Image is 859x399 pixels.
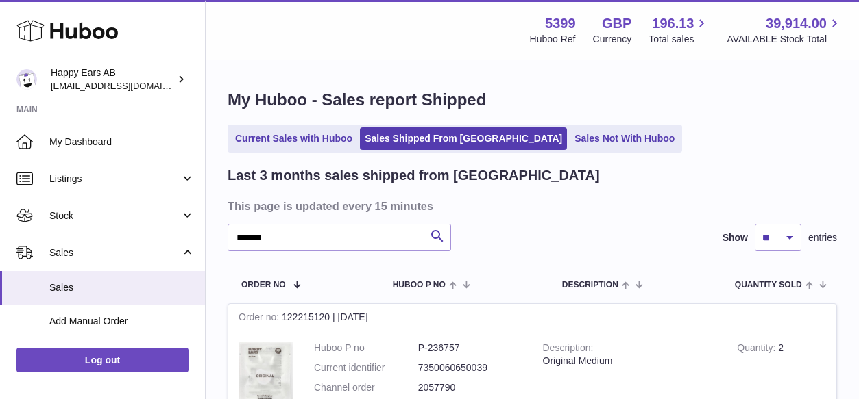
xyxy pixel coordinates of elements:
a: Sales Not With Huboo [570,127,679,150]
div: Huboo Ref [530,33,576,46]
h3: This page is updated every 15 minutes [228,198,834,214]
div: Original Medium [543,355,717,368]
img: 3pl@happyearsearplugs.com [16,69,37,90]
span: [EMAIL_ADDRESS][DOMAIN_NAME] [51,80,202,91]
span: 39,914.00 [766,14,827,33]
span: Add Manual Order [49,315,195,328]
dt: Current identifier [314,361,418,374]
span: Huboo P no [393,281,446,289]
label: Show [723,231,748,244]
span: Sales [49,246,180,259]
strong: GBP [602,14,631,33]
div: Currency [593,33,632,46]
span: Stock [49,209,180,222]
a: 39,914.00 AVAILABLE Stock Total [727,14,843,46]
span: Listings [49,172,180,185]
a: Sales Shipped From [GEOGRAPHIC_DATA] [360,127,567,150]
strong: Order no [239,311,282,326]
h2: Last 3 months sales shipped from [GEOGRAPHIC_DATA] [228,166,600,185]
span: Total sales [649,33,710,46]
span: My Dashboard [49,136,195,149]
span: AVAILABLE Stock Total [727,33,843,46]
span: Quantity Sold [735,281,802,289]
a: 196.13 Total sales [649,14,710,46]
div: 122215120 | [DATE] [228,304,836,331]
a: Current Sales with Huboo [230,127,357,150]
span: entries [808,231,837,244]
h1: My Huboo - Sales report Shipped [228,89,837,111]
div: Happy Ears AB [51,66,174,92]
span: Order No [241,281,286,289]
dd: 2057790 [418,381,522,394]
strong: 5399 [545,14,576,33]
dt: Huboo P no [314,342,418,355]
span: Sales [49,281,195,294]
span: 196.13 [652,14,694,33]
span: Description [562,281,618,289]
dt: Channel order [314,381,418,394]
dd: P-236757 [418,342,522,355]
strong: Description [543,342,594,357]
dd: 7350060650039 [418,361,522,374]
a: Log out [16,348,189,372]
strong: Quantity [737,342,778,357]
